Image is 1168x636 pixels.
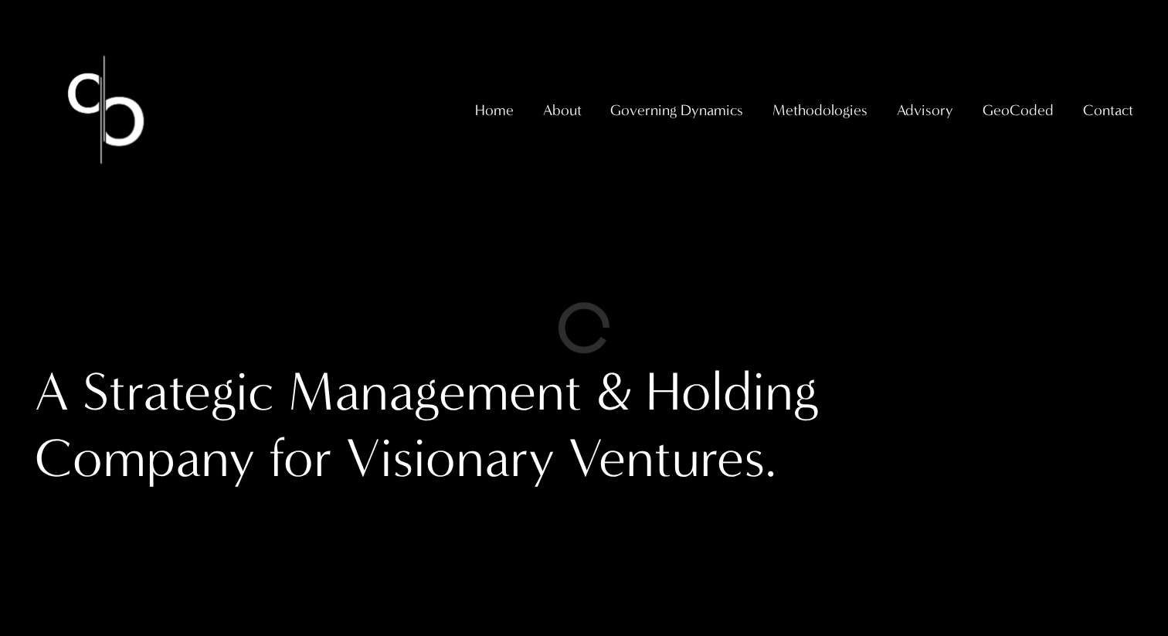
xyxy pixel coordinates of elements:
[543,97,582,124] span: About
[269,425,332,492] div: for
[288,359,582,426] div: Management
[983,95,1054,125] a: GeoCoded
[35,39,177,181] img: Christopher Sanchez &amp; Co.
[897,95,953,125] a: folder dropdown
[35,359,69,426] div: A
[346,425,555,492] div: Visionary
[772,97,868,124] span: Methodologies
[1083,95,1133,125] a: folder dropdown
[610,97,743,124] span: Governing Dynamics
[543,95,582,125] a: folder dropdown
[610,95,743,125] a: folder dropdown
[646,359,818,426] div: Holding
[772,95,868,125] a: folder dropdown
[475,95,514,125] a: Home
[83,359,274,426] div: Strategic
[596,359,632,426] div: &
[1083,97,1133,124] span: Contact
[569,425,776,492] div: Ventures.
[897,97,953,124] span: Advisory
[35,425,255,492] div: Company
